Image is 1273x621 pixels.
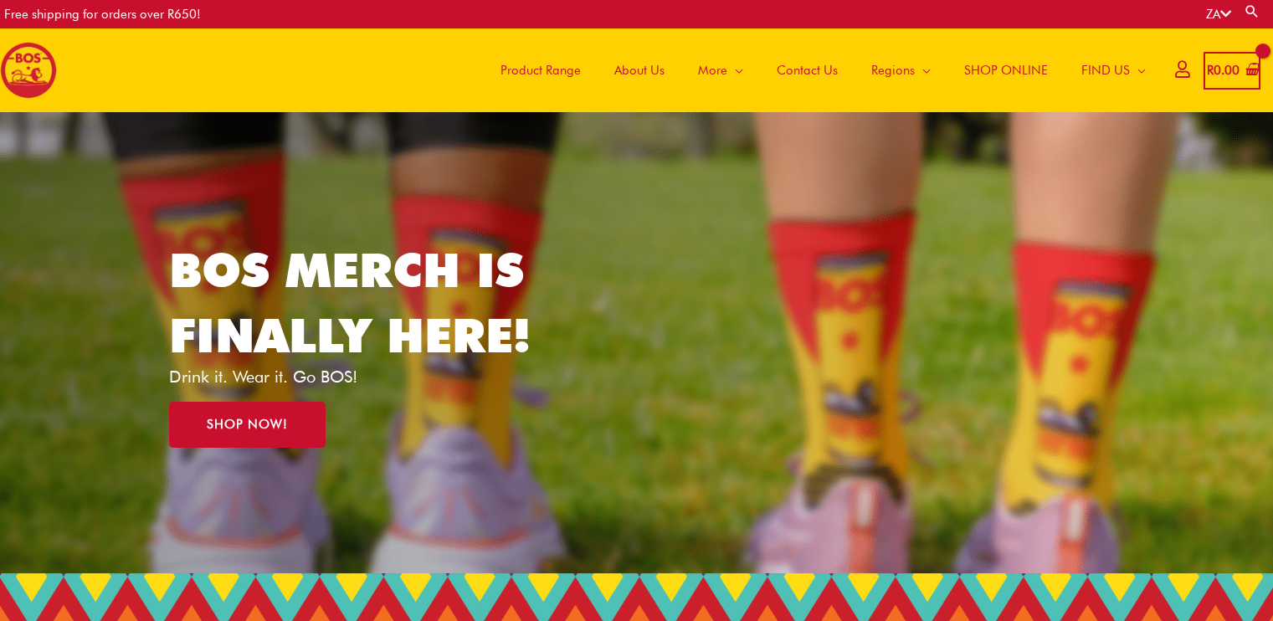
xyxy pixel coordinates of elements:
[1207,63,1240,78] bdi: 0.00
[471,28,1163,112] nav: Site Navigation
[169,368,556,385] p: Drink it. Wear it. Go BOS!
[760,28,855,112] a: Contact Us
[871,45,915,95] span: Regions
[614,45,665,95] span: About Us
[1081,45,1130,95] span: FIND US
[169,402,326,448] a: SHOP NOW!
[855,28,947,112] a: Regions
[1207,63,1214,78] span: R
[777,45,838,95] span: Contact Us
[1204,52,1260,90] a: View Shopping Cart, empty
[681,28,760,112] a: More
[1206,7,1231,22] a: ZA
[169,242,531,363] a: BOS MERCH IS FINALLY HERE!
[207,418,288,431] span: SHOP NOW!
[1244,3,1260,19] a: Search button
[947,28,1065,112] a: SHOP ONLINE
[484,28,598,112] a: Product Range
[598,28,681,112] a: About Us
[500,45,581,95] span: Product Range
[964,45,1048,95] span: SHOP ONLINE
[698,45,727,95] span: More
